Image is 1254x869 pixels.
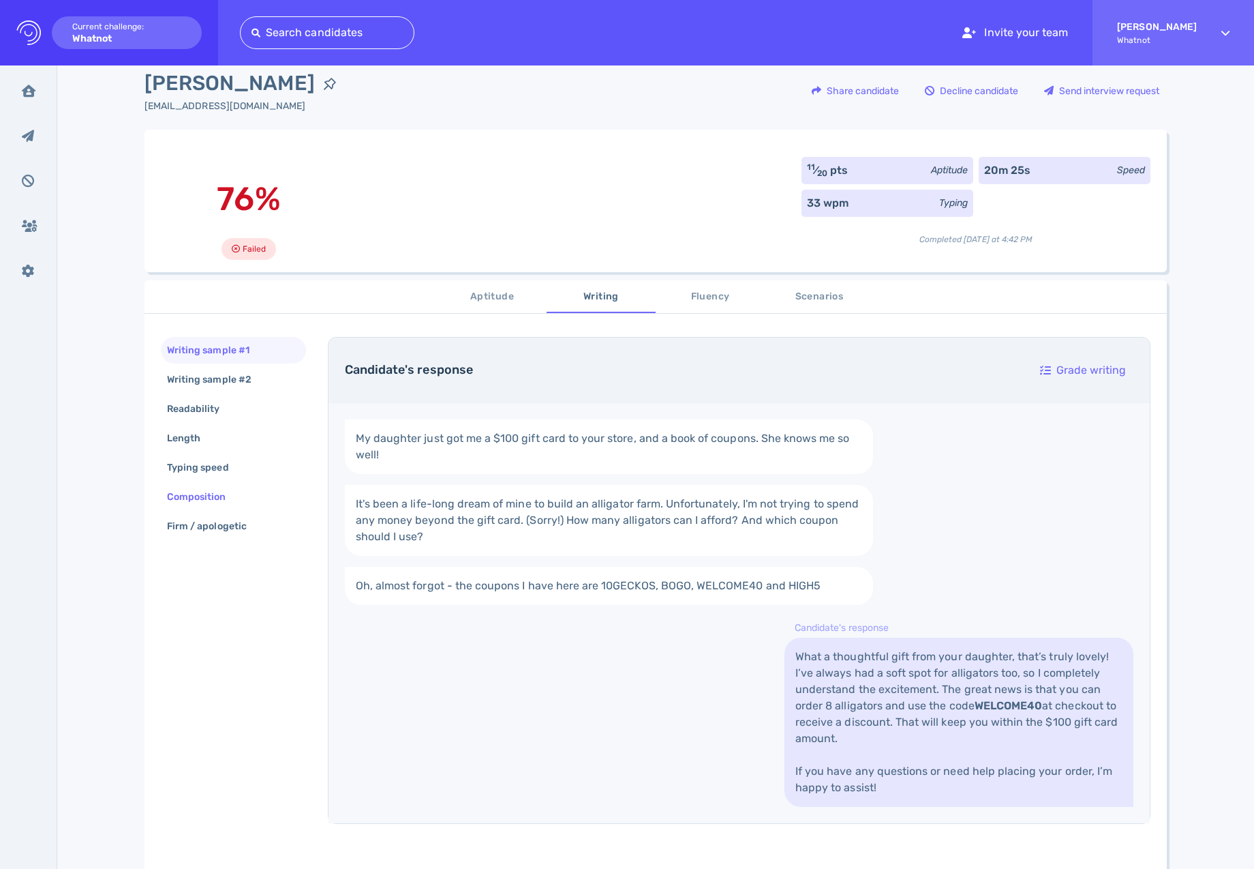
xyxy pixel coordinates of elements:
span: Fluency [664,289,756,306]
div: Typing speed [164,458,245,477]
div: Completed [DATE] at 4:42 PM [801,222,1150,246]
div: Writing sample #2 [164,370,268,389]
div: Grade writing [1033,355,1133,386]
sup: 11 [807,162,815,172]
div: Aptitude [931,163,968,177]
button: Send interview request [1037,74,1167,107]
div: Decline candidate [918,75,1025,106]
div: Send interview request [1037,75,1166,106]
div: Firm / apologetic [164,516,263,536]
div: Click to copy the email address [144,99,345,113]
div: Speed [1117,163,1145,177]
button: Share candidate [804,74,906,107]
button: Grade writing [1033,354,1133,387]
span: 76% [217,179,280,218]
a: My daughter just got me a $100 gift card to your store, and a book of coupons. She knows me so well! [345,419,873,474]
div: 20m 25s [984,162,1030,179]
sub: 20 [817,168,827,178]
div: 33 wpm [807,195,848,211]
div: ⁄ pts [807,162,848,179]
div: Typing [939,196,968,210]
div: Writing sample #1 [164,340,266,360]
a: Oh, almost forgot - the coupons I have here are 10GECKOS, BOGO, WELCOME40 and HIGH5 [345,567,873,605]
span: Aptitude [446,289,538,306]
span: Scenarios [773,289,866,306]
div: Composition [164,487,243,507]
span: Writing [555,289,647,306]
span: [PERSON_NAME] [144,68,315,99]
a: It's been a life-long dream of mine to build an alligator farm. Unfortunately, I'm not trying to ... [345,485,873,556]
button: Decline candidate [917,74,1026,107]
a: What a thoughtful gift from your daughter, that’s truly lovely! I’ve always had a soft spot for a... [784,638,1133,807]
strong: [PERSON_NAME] [1117,21,1197,33]
strong: WELCOME40 [975,699,1042,712]
div: Share candidate [805,75,906,106]
h4: Candidate's response [345,363,1016,378]
span: Whatnot [1117,35,1197,45]
div: Length [164,428,217,448]
div: Readability [164,399,236,419]
span: Failed [243,241,266,257]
